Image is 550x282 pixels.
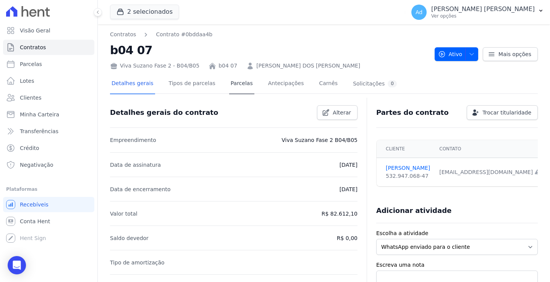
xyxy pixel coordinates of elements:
[8,256,26,274] div: Open Intercom Messenger
[386,172,430,180] div: 532.947.068-47
[20,161,53,169] span: Negativação
[110,185,171,194] p: Data de encerramento
[467,105,538,120] a: Trocar titularidade
[110,31,429,39] nav: Breadcrumb
[20,144,39,152] span: Crédito
[6,185,91,194] div: Plataformas
[340,185,357,194] p: [DATE]
[281,135,357,145] p: Viva Suzano Fase 2 B04/B05
[416,10,422,15] span: Ad
[322,209,357,218] p: R$ 82.612,10
[482,109,531,116] span: Trocar titularidade
[483,47,538,61] a: Mais opções
[110,42,429,59] h2: b04 07
[110,74,155,94] a: Detalhes gerais
[20,127,58,135] span: Transferências
[267,74,306,94] a: Antecipações
[110,234,149,243] p: Saldo devedor
[20,94,41,102] span: Clientes
[110,160,161,169] p: Data de assinatura
[3,23,94,38] a: Visão Geral
[435,47,479,61] button: Ativo
[110,258,165,267] p: Tipo de amortização
[337,234,357,243] p: R$ 0,00
[405,2,550,23] button: Ad [PERSON_NAME] [PERSON_NAME] Ver opções
[3,107,94,122] a: Minha Carteira
[256,62,360,70] a: [PERSON_NAME] DOS [PERSON_NAME]
[3,56,94,72] a: Parcelas
[3,124,94,139] a: Transferências
[439,168,540,176] div: [EMAIL_ADDRESS][DOMAIN_NAME]
[110,31,212,39] nav: Breadcrumb
[3,90,94,105] a: Clientes
[3,214,94,229] a: Conta Hent
[110,62,199,70] div: Viva Suzano Fase 2 - B04/B05
[156,31,212,39] a: Contrato #0bddaa4b
[353,80,397,87] div: Solicitações
[20,60,42,68] span: Parcelas
[388,80,397,87] div: 0
[3,157,94,172] a: Negativação
[431,5,535,13] p: [PERSON_NAME] [PERSON_NAME]
[3,140,94,156] a: Crédito
[218,62,237,70] a: b04 07
[340,160,357,169] p: [DATE]
[377,140,435,158] th: Cliente
[20,44,46,51] span: Contratos
[167,74,217,94] a: Tipos de parcelas
[498,50,531,58] span: Mais opções
[20,27,50,34] span: Visão Geral
[351,74,398,94] a: Solicitações0
[229,74,254,94] a: Parcelas
[317,74,339,94] a: Carnês
[110,135,156,145] p: Empreendimento
[20,111,59,118] span: Minha Carteira
[376,261,538,269] label: Escreva uma nota
[386,164,430,172] a: [PERSON_NAME]
[317,105,357,120] a: Alterar
[20,77,34,85] span: Lotes
[376,206,451,215] h3: Adicionar atividade
[110,31,136,39] a: Contratos
[333,109,351,116] span: Alterar
[3,40,94,55] a: Contratos
[110,5,179,19] button: 2 selecionados
[110,108,218,117] h3: Detalhes gerais do contrato
[376,229,538,237] label: Escolha a atividade
[376,108,449,117] h3: Partes do contrato
[3,73,94,89] a: Lotes
[3,197,94,212] a: Recebíveis
[431,13,535,19] p: Ver opções
[110,209,137,218] p: Valor total
[438,47,463,61] span: Ativo
[20,201,49,208] span: Recebíveis
[435,140,545,158] th: Contato
[20,218,50,225] span: Conta Hent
